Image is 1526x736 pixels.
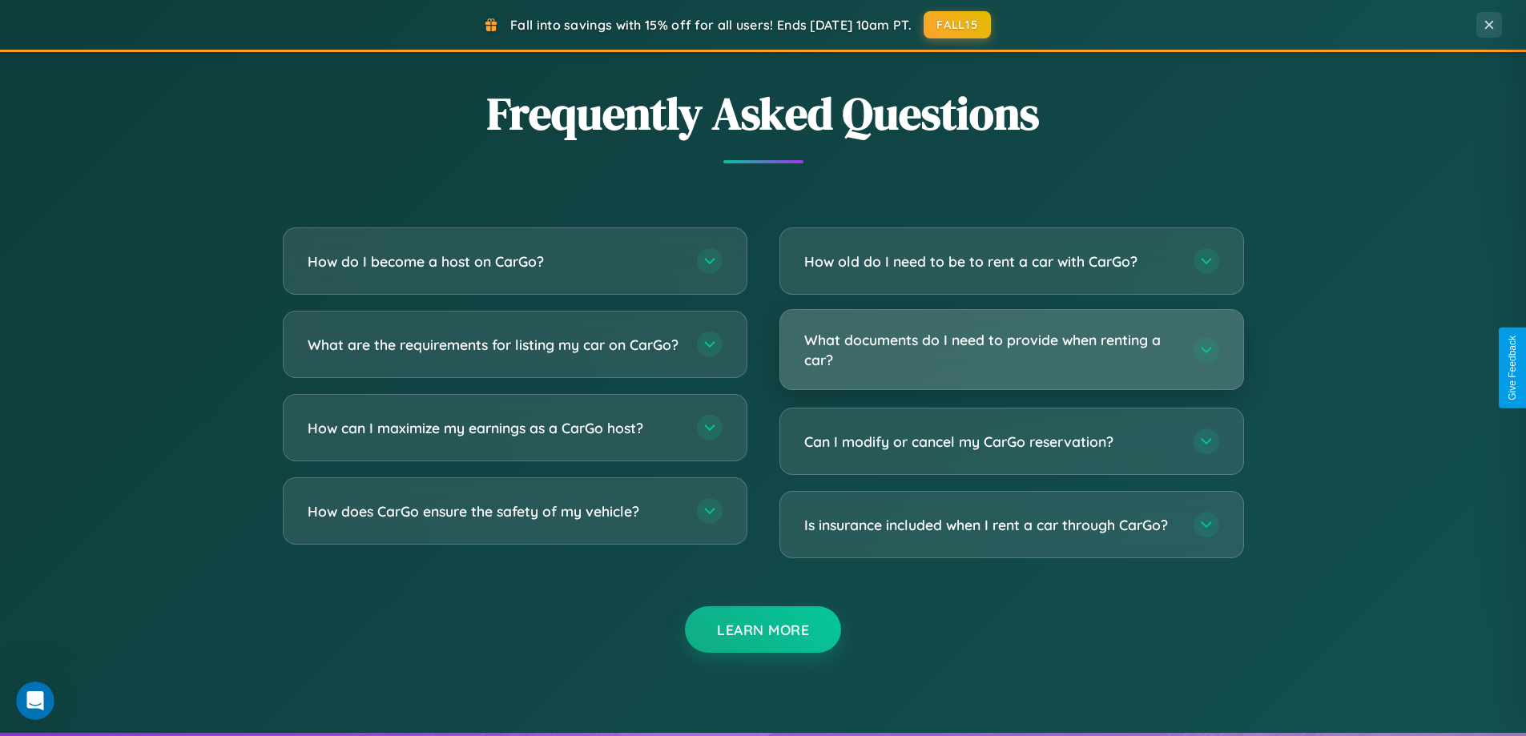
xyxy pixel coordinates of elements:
h3: How does CarGo ensure the safety of my vehicle? [308,501,681,521]
button: FALL15 [924,11,991,38]
h3: Is insurance included when I rent a car through CarGo? [804,515,1178,535]
h3: Can I modify or cancel my CarGo reservation? [804,432,1178,452]
h3: What are the requirements for listing my car on CarGo? [308,335,681,355]
span: Fall into savings with 15% off for all users! Ends [DATE] 10am PT. [510,17,912,33]
h3: How old do I need to be to rent a car with CarGo? [804,251,1178,271]
h2: Frequently Asked Questions [283,82,1244,144]
h3: How can I maximize my earnings as a CarGo host? [308,418,681,438]
button: Learn More [685,606,841,653]
div: Give Feedback [1507,336,1518,400]
iframe: Intercom live chat [16,682,54,720]
h3: What documents do I need to provide when renting a car? [804,330,1178,369]
h3: How do I become a host on CarGo? [308,251,681,271]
